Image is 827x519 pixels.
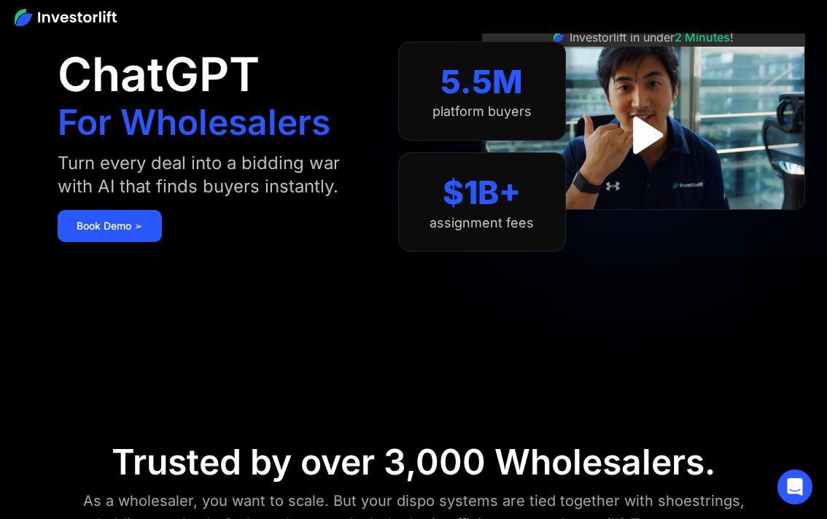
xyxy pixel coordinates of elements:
[611,103,676,168] a: open lightbox
[675,30,730,44] span: 2 Minutes
[534,217,753,235] iframe: Customer reviews powered by Trustpilot
[440,63,523,101] div: 5.5M
[58,105,330,140] h1: For Wholesalers
[777,469,812,504] div: Open Intercom Messenger
[570,28,734,46] div: Investorlift in under !
[58,152,368,198] div: Turn every deal into a bidding war with AI that finds buyers instantly.
[112,441,715,483] div: Trusted by over 3,000 Wholesalers.
[443,173,521,212] div: $1B+
[430,215,534,231] div: assignment fees
[58,210,162,242] a: Book Demo ➢
[432,104,532,120] div: platform buyers
[58,51,260,98] h1: ChatGPT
